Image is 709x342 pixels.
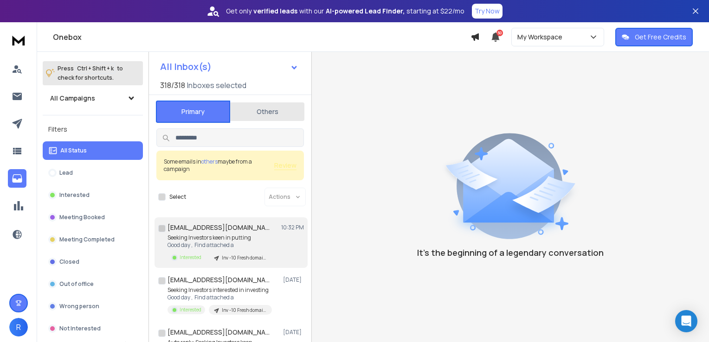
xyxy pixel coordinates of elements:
[59,169,73,177] p: Lead
[222,254,266,261] p: Inv -10 Fresh domains and mails from bigrock ( google workspace )
[43,141,143,160] button: All Status
[43,208,143,227] button: Meeting Booked
[283,329,304,336] p: [DATE]
[43,123,143,136] h3: Filters
[168,223,270,232] h1: [EMAIL_ADDRESS][DOMAIN_NAME]
[615,28,693,46] button: Get Free Credits
[60,147,87,154] p: All Status
[180,254,201,261] p: Interested
[59,280,94,288] p: Out of office
[253,6,297,16] strong: verified leads
[517,32,566,42] p: My Workspace
[417,246,604,259] p: It’s the beginning of a legendary conversation
[180,306,201,313] p: Interested
[496,30,503,36] span: 50
[475,6,500,16] p: Try Now
[160,62,212,71] h1: All Inbox(s)
[160,80,185,91] span: 318 / 318
[59,191,90,199] p: Interested
[274,161,296,170] button: Review
[201,158,218,165] span: others
[222,307,266,314] p: Inv -10 Fresh domains and mails from bigrock ( google workspace )
[50,94,95,103] h1: All Campaigns
[9,32,28,49] img: logo
[59,325,101,332] p: Not Interested
[59,214,105,221] p: Meeting Booked
[9,318,28,336] button: R
[164,158,274,173] div: Some emails in maybe from a campaign
[230,101,304,122] button: Others
[43,164,143,182] button: Lead
[169,193,186,201] label: Select
[168,275,270,285] h1: [EMAIL_ADDRESS][DOMAIN_NAME]
[43,297,143,316] button: Wrong person
[43,89,143,108] button: All Campaigns
[226,6,464,16] p: Get only with our starting at $22/mo
[168,328,270,337] h1: [EMAIL_ADDRESS][DOMAIN_NAME]
[43,253,143,271] button: Closed
[43,319,143,338] button: Not Interested
[675,310,697,332] div: Open Intercom Messenger
[43,186,143,204] button: Interested
[281,224,304,231] p: 10:32 PM
[59,236,115,243] p: Meeting Completed
[43,230,143,249] button: Meeting Completed
[59,303,99,310] p: Wrong person
[76,63,115,74] span: Ctrl + Shift + k
[283,276,304,284] p: [DATE]
[168,234,272,241] p: Seeking Investors keen in putting
[168,294,272,301] p: Good day , Find attached a
[156,101,230,123] button: Primary
[187,80,246,91] h3: Inboxes selected
[59,258,79,266] p: Closed
[326,6,405,16] strong: AI-powered Lead Finder,
[168,286,272,294] p: Seeking Investors interested in investing
[153,57,306,76] button: All Inbox(s)
[58,64,123,82] p: Press to check for shortcuts.
[43,275,143,293] button: Out of office
[472,4,503,19] button: Try Now
[635,32,686,42] p: Get Free Credits
[53,32,471,43] h1: Onebox
[168,241,272,249] p: Good day , Find attached a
